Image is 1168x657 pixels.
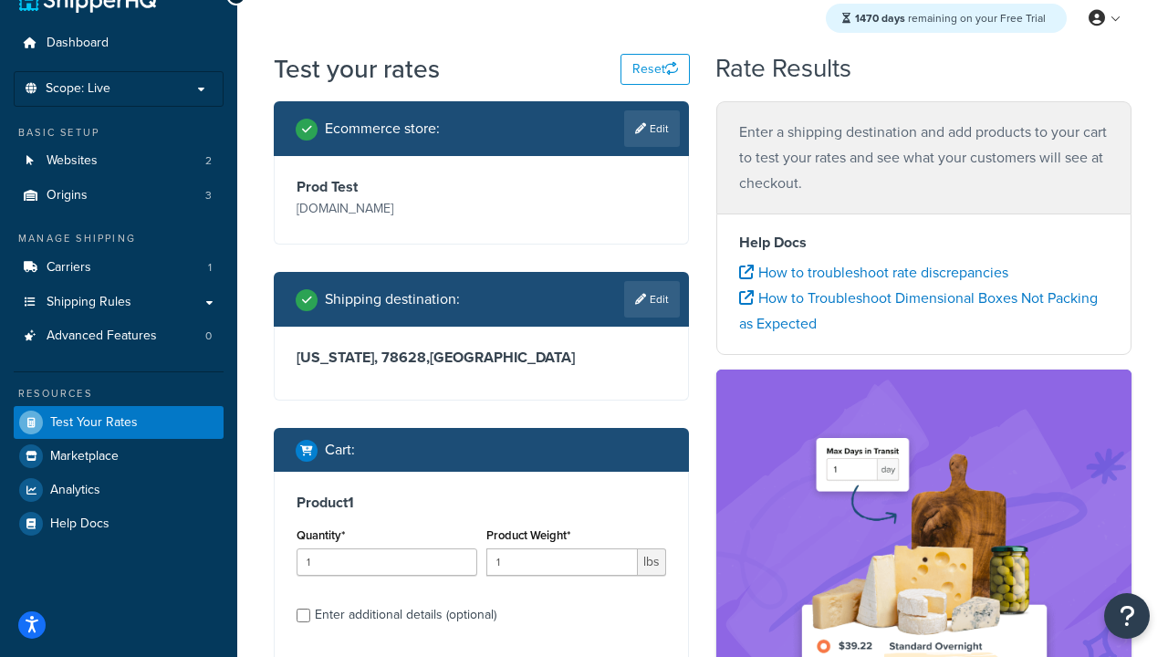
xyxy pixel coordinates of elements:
[47,36,109,51] span: Dashboard
[620,54,690,85] button: Reset
[624,281,680,318] a: Edit
[14,144,224,178] li: Websites
[624,110,680,147] a: Edit
[739,262,1008,283] a: How to troubleshoot rate discrepancies
[325,291,460,308] h2: Shipping destination :
[50,415,138,431] span: Test Your Rates
[297,196,477,222] p: [DOMAIN_NAME]
[14,231,224,246] div: Manage Shipping
[715,55,851,83] h2: Rate Results
[46,81,110,97] span: Scope: Live
[297,494,666,512] h3: Product 1
[297,548,477,576] input: 0
[50,516,109,532] span: Help Docs
[315,602,496,628] div: Enter additional details (optional)
[14,319,224,353] a: Advanced Features0
[739,232,1109,254] h4: Help Docs
[739,120,1109,196] p: Enter a shipping destination and add products to your cart to test your rates and see what your c...
[208,260,212,276] span: 1
[486,528,570,542] label: Product Weight*
[14,474,224,506] a: Analytics
[739,287,1098,334] a: How to Troubleshoot Dimensional Boxes Not Packing as Expected
[1104,593,1150,639] button: Open Resource Center
[297,349,666,367] h3: [US_STATE], 78628 , [GEOGRAPHIC_DATA]
[47,260,91,276] span: Carriers
[50,483,100,498] span: Analytics
[274,51,440,87] h1: Test your rates
[205,328,212,344] span: 0
[855,10,905,26] strong: 1470 days
[205,188,212,203] span: 3
[205,153,212,169] span: 2
[14,319,224,353] li: Advanced Features
[855,10,1046,26] span: remaining on your Free Trial
[297,528,345,542] label: Quantity*
[297,609,310,622] input: Enter additional details (optional)
[14,125,224,141] div: Basic Setup
[14,179,224,213] li: Origins
[47,295,131,310] span: Shipping Rules
[14,440,224,473] a: Marketplace
[14,386,224,401] div: Resources
[14,406,224,439] a: Test Your Rates
[47,328,157,344] span: Advanced Features
[486,548,639,576] input: 0.00
[14,507,224,540] a: Help Docs
[14,179,224,213] a: Origins3
[325,442,355,458] h2: Cart :
[14,251,224,285] a: Carriers1
[14,286,224,319] a: Shipping Rules
[14,251,224,285] li: Carriers
[14,144,224,178] a: Websites2
[14,26,224,60] a: Dashboard
[47,188,88,203] span: Origins
[47,153,98,169] span: Websites
[638,548,666,576] span: lbs
[325,120,440,137] h2: Ecommerce store :
[297,178,477,196] h3: Prod Test
[50,449,119,464] span: Marketplace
